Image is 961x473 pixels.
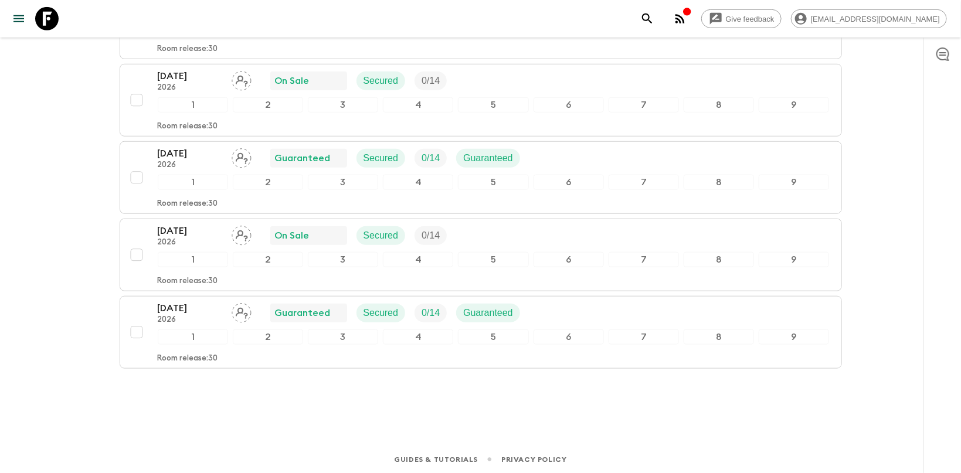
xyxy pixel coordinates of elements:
[383,329,453,345] div: 4
[364,229,399,243] p: Secured
[394,453,478,466] a: Guides & Tutorials
[308,175,378,190] div: 3
[275,229,310,243] p: On Sale
[356,72,406,90] div: Secured
[364,306,399,320] p: Secured
[684,329,754,345] div: 8
[534,97,604,113] div: 6
[463,306,513,320] p: Guaranteed
[501,453,566,466] a: Privacy Policy
[415,226,447,245] div: Trip Fill
[636,7,659,30] button: search adventures
[759,329,829,345] div: 9
[383,252,453,267] div: 4
[275,74,310,88] p: On Sale
[232,74,252,84] span: Assign pack leader
[458,329,528,345] div: 5
[609,252,679,267] div: 7
[232,229,252,239] span: Assign pack leader
[158,252,228,267] div: 1
[609,175,679,190] div: 7
[415,304,447,322] div: Trip Fill
[158,97,228,113] div: 1
[7,7,30,30] button: menu
[308,252,378,267] div: 3
[759,175,829,190] div: 9
[232,152,252,161] span: Assign pack leader
[422,74,440,88] p: 0 / 14
[275,306,331,320] p: Guaranteed
[684,252,754,267] div: 8
[759,252,829,267] div: 9
[158,277,218,286] p: Room release: 30
[364,151,399,165] p: Secured
[275,151,331,165] p: Guaranteed
[158,161,222,170] p: 2026
[383,175,453,190] div: 4
[158,45,218,54] p: Room release: 30
[308,329,378,345] div: 3
[701,9,782,28] a: Give feedback
[356,226,406,245] div: Secured
[759,97,829,113] div: 9
[422,306,440,320] p: 0 / 14
[458,175,528,190] div: 5
[534,252,604,267] div: 6
[232,307,252,316] span: Assign pack leader
[233,252,303,267] div: 2
[158,238,222,247] p: 2026
[383,97,453,113] div: 4
[364,74,399,88] p: Secured
[158,301,222,315] p: [DATE]
[684,175,754,190] div: 8
[158,329,228,345] div: 1
[415,72,447,90] div: Trip Fill
[120,64,842,137] button: [DATE]2026Assign pack leaderOn SaleSecuredTrip Fill123456789Room release:30
[158,147,222,161] p: [DATE]
[804,15,946,23] span: [EMAIL_ADDRESS][DOMAIN_NAME]
[719,15,781,23] span: Give feedback
[422,229,440,243] p: 0 / 14
[158,175,228,190] div: 1
[158,354,218,363] p: Room release: 30
[609,97,679,113] div: 7
[463,151,513,165] p: Guaranteed
[415,149,447,168] div: Trip Fill
[609,329,679,345] div: 7
[233,329,303,345] div: 2
[158,122,218,131] p: Room release: 30
[233,97,303,113] div: 2
[158,199,218,209] p: Room release: 30
[422,151,440,165] p: 0 / 14
[158,83,222,93] p: 2026
[458,252,528,267] div: 5
[458,97,528,113] div: 5
[791,9,947,28] div: [EMAIL_ADDRESS][DOMAIN_NAME]
[233,175,303,190] div: 2
[308,97,378,113] div: 3
[158,315,222,325] p: 2026
[120,141,842,214] button: [DATE]2026Assign pack leaderGuaranteedSecuredTrip FillGuaranteed123456789Room release:30
[120,219,842,291] button: [DATE]2026Assign pack leaderOn SaleSecuredTrip Fill123456789Room release:30
[534,329,604,345] div: 6
[534,175,604,190] div: 6
[158,69,222,83] p: [DATE]
[684,97,754,113] div: 8
[158,224,222,238] p: [DATE]
[356,304,406,322] div: Secured
[356,149,406,168] div: Secured
[120,296,842,369] button: [DATE]2026Assign pack leaderGuaranteedSecuredTrip FillGuaranteed123456789Room release:30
